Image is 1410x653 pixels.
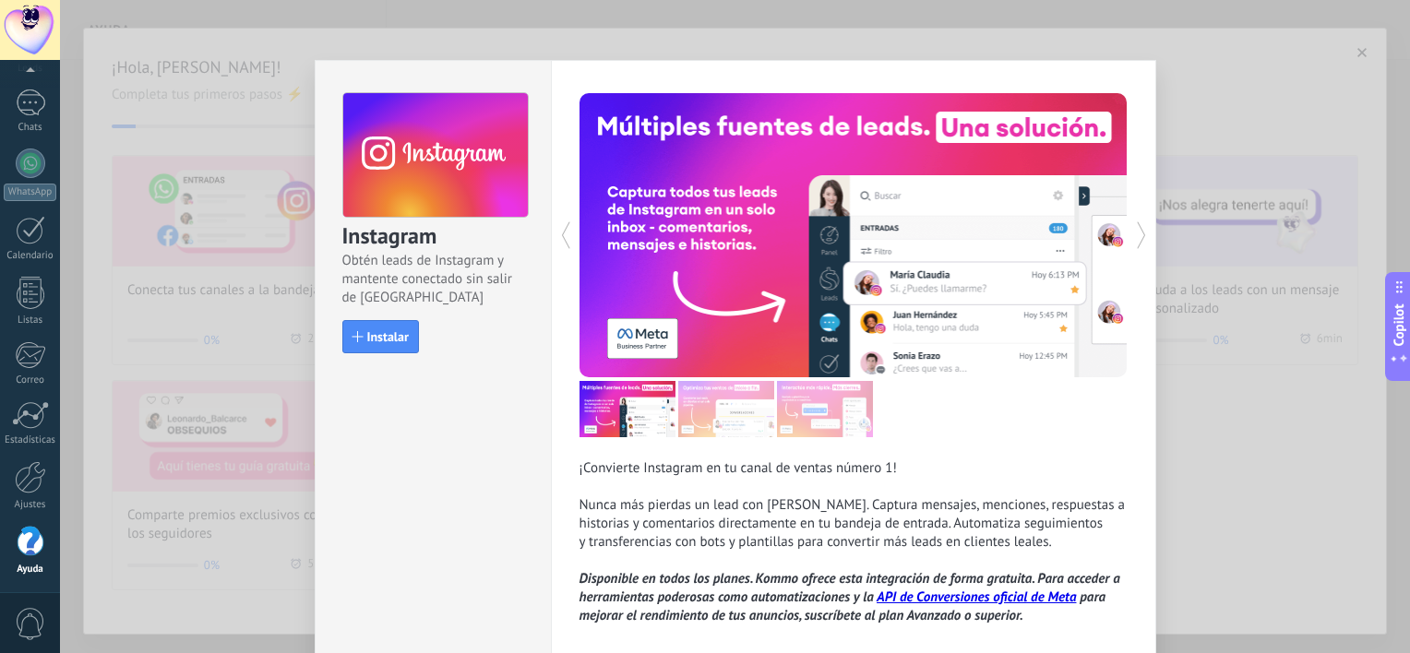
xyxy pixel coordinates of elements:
div: Ayuda [4,564,57,576]
div: Calendario [4,250,57,262]
span: Copilot [1390,304,1408,347]
div: ¡Convierte Instagram en tu canal de ventas número 1! Nunca más pierdas un lead con [PERSON_NAME].... [580,459,1128,625]
div: Estadísticas [4,434,57,446]
img: com_instagram_tour_1_es.png [580,381,675,437]
div: WhatsApp [4,184,56,201]
i: Disponible en todos los planes. Kommo ofrece esta integración de forma gratuita. Para acceder a h... [580,570,1120,624]
h3: Instagram [342,221,527,252]
span: Instalar [367,330,409,343]
div: Chats [4,122,57,134]
button: Instalar [342,320,419,353]
div: Correo [4,374,57,386]
img: com_instagram_tour_2_es.png [678,381,774,437]
div: Listas [4,315,57,326]
div: Ajustes [4,499,57,511]
img: com_instagram_tour_3_es.png [777,381,873,437]
a: API de Conversiones oficial de Meta [877,588,1076,606]
span: Obtén leads de Instagram y mantente conectado sin salir de [GEOGRAPHIC_DATA] [342,252,527,307]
